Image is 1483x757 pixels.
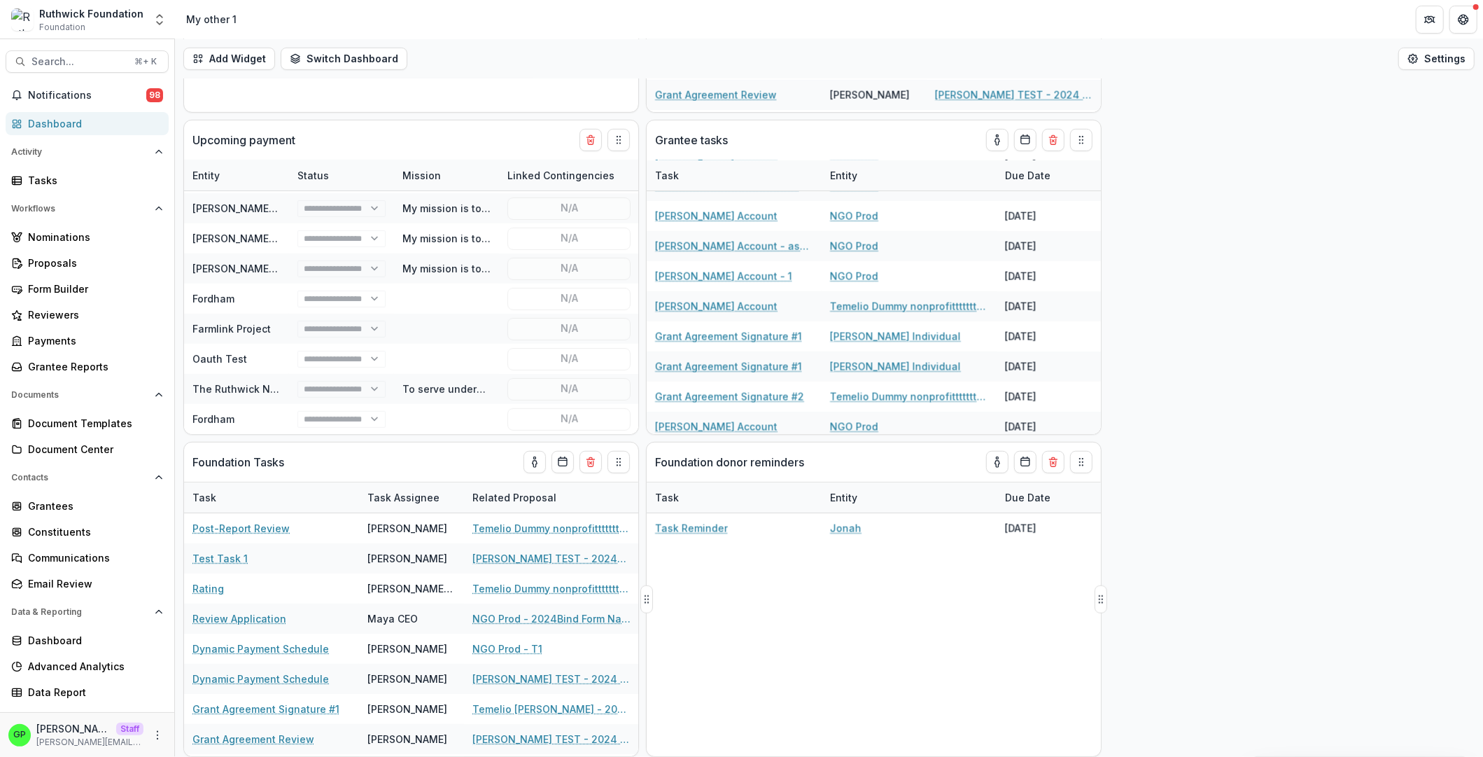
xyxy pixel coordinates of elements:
[192,232,301,244] a: [PERSON_NAME] TEST
[28,230,157,244] div: Nominations
[192,353,247,365] a: Oauth Test
[6,277,169,300] a: Form Builder
[402,261,491,276] div: My mission is to save trees
[830,88,910,102] div: [PERSON_NAME]
[830,269,878,284] a: NGO Prod
[184,160,289,190] div: Entity
[150,6,169,34] button: Open entity switcher
[28,116,157,131] div: Dashboard
[192,732,314,746] a: Grant Agreement Review
[647,482,822,513] div: Task
[6,329,169,352] a: Payments
[184,482,359,513] div: Task
[28,90,146,102] span: Notifications
[192,454,284,471] p: Foundation Tasks
[997,160,1102,190] div: Due Date
[289,168,337,183] div: Status
[394,160,499,190] div: Mission
[192,641,329,656] a: Dynamic Payment Schedule
[647,168,687,183] div: Task
[6,169,169,192] a: Tasks
[830,419,878,434] a: NGO Prod
[822,482,997,513] div: Entity
[192,323,271,335] a: Farmlink Project
[655,132,728,148] p: Grantee tasks
[472,672,631,686] a: [PERSON_NAME] TEST - 2024 - Pinned Form
[640,585,653,613] button: Drag
[6,84,169,106] button: Notifications98
[830,521,862,536] a: Jonah
[464,490,565,505] div: Related Proposal
[822,160,997,190] div: Entity
[997,291,1102,321] div: [DATE]
[499,168,623,183] div: Linked Contingencies
[192,413,234,425] a: Fordham
[579,451,602,473] button: Delete card
[647,490,687,505] div: Task
[655,521,728,536] a: Task Reminder
[183,48,275,70] button: Add Widget
[6,494,169,518] a: Grantees
[28,525,157,539] div: Constituents
[28,173,157,188] div: Tasks
[935,88,1093,102] a: [PERSON_NAME] TEST - 2024 - [PERSON_NAME] Test Form
[655,454,804,471] p: Foundation donor reminders
[464,482,639,513] div: Related Proposal
[997,321,1102,352] div: [DATE]
[28,685,157,700] div: Data Report
[655,329,802,344] a: Grant Agreement Signature #1
[830,329,961,344] a: [PERSON_NAME] Individual
[28,550,157,565] div: Communications
[359,482,464,513] div: Task Assignee
[6,412,169,435] a: Document Templates
[149,727,166,744] button: More
[1070,451,1092,473] button: Drag
[28,333,157,348] div: Payments
[116,723,143,735] p: Staff
[997,513,1102,543] div: [DATE]
[367,672,447,686] div: [PERSON_NAME]
[830,299,988,314] a: Temelio Dummy nonprofittttttttt a4 sda16s5d
[507,197,631,220] button: N/A
[28,576,157,591] div: Email Review
[6,707,169,730] a: Scenarios
[28,499,157,513] div: Grantees
[986,129,1008,151] button: toggle-assigned-to-me
[28,711,157,725] div: Scenarios
[11,473,149,482] span: Contacts
[1014,129,1036,151] button: Calendar
[997,412,1102,442] div: [DATE]
[192,551,248,566] a: Test Task 1
[997,482,1102,513] div: Due Date
[655,239,813,254] a: [PERSON_NAME] Account - asdfasdfa
[822,490,866,505] div: Entity
[655,209,778,223] a: [PERSON_NAME] Account
[402,201,491,216] div: My mission is to save trees
[6,303,169,326] a: Reviewers
[28,359,157,374] div: Grantee Reports
[359,490,448,505] div: Task Assignee
[11,390,149,400] span: Documents
[830,389,988,404] a: Temelio Dummy nonprofittttttttt a4 sda16s5d
[13,730,26,739] div: Griffin Perry
[647,160,822,190] div: Task
[6,681,169,704] a: Data Report
[6,572,169,595] a: Email Review
[367,611,418,626] div: Maya CEO
[281,48,407,70] button: Switch Dashboard
[6,355,169,378] a: Grantee Reports
[507,378,631,401] button: N/A
[1014,451,1036,473] button: Calendar
[6,466,169,489] button: Open Contacts
[192,672,329,686] a: Dynamic Payment Schedule
[507,258,631,280] button: N/A
[367,581,456,596] div: [PERSON_NAME] T1
[507,318,631,340] button: N/A
[31,56,126,68] span: Search...
[6,601,169,623] button: Open Data & Reporting
[607,129,630,151] button: Drag
[830,239,878,254] a: NGO Prod
[997,261,1102,291] div: [DATE]
[579,129,602,151] button: Delete card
